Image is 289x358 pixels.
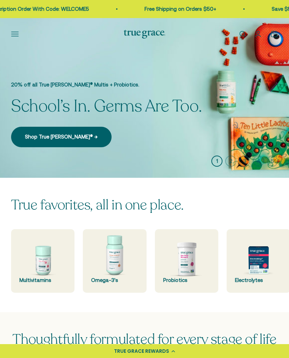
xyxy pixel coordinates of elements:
p: 20% off all True [PERSON_NAME]® Multis + Probiotics. [11,81,202,89]
split-lines: School’s In. Germs Are Too. [11,95,202,117]
button: 2 [225,156,236,167]
button: 5 [267,156,278,167]
button: 1 [211,156,222,167]
a: Free Shipping on Orders $50+ [144,6,216,12]
div: Multivitamins [19,276,66,284]
div: Omega-3's [91,276,138,284]
a: Shop True [PERSON_NAME]® → [11,127,112,147]
a: Omega-3's [83,229,146,293]
div: Probiotics [163,276,210,284]
button: 3 [239,156,250,167]
span: Thoughtfully formulated for every stage of life [12,330,276,349]
split-lines: True favorites, all in one place. [11,195,184,214]
a: Probiotics [155,229,218,293]
div: TRUE GRACE REWARDS [114,348,169,355]
button: 4 [253,156,264,167]
a: Multivitamins [11,229,75,293]
div: Electrolytes [235,276,282,284]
